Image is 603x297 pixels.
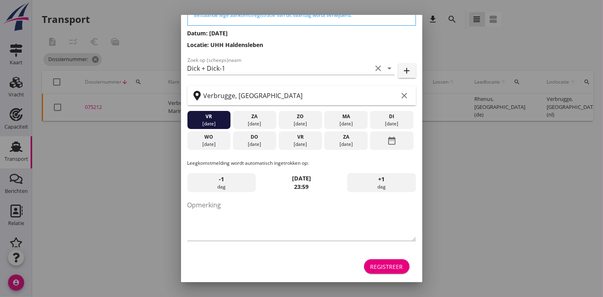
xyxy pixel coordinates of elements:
div: Registreer [370,262,403,271]
span: -1 [219,175,224,184]
div: Bestaande lege aankomstregistratie van dit vaartuig wordt verwijderd. [194,12,409,19]
i: date_range [387,133,397,148]
div: za [235,113,274,120]
i: clear [400,91,410,100]
div: [DATE] [189,120,228,127]
strong: [DATE] [292,174,311,182]
div: di [372,113,412,120]
p: Leegkomstmelding wordt automatisch ingetrokken op: [187,160,416,167]
i: arrow_drop_down [385,63,395,73]
div: vr [280,133,320,141]
div: [DATE] [326,141,366,148]
input: Zoek op terminal of plaats [204,89,398,102]
div: zo [280,113,320,120]
h3: Locatie: UHH Haldensleben [187,41,416,49]
div: [DATE] [235,141,274,148]
i: add [402,66,412,76]
div: [DATE] [280,120,320,127]
textarea: Opmerking [187,199,416,241]
span: +1 [378,175,385,184]
div: ma [326,113,366,120]
h3: Datum: [DATE] [187,29,416,37]
div: vr [189,113,228,120]
input: Zoek op (scheeps)naam [187,62,372,75]
button: Registreer [364,259,410,274]
strong: 23:59 [294,183,309,190]
div: [DATE] [372,120,412,127]
div: [DATE] [189,141,228,148]
div: [DATE] [235,120,274,127]
div: wo [189,133,228,141]
div: dag [347,173,416,193]
div: [DATE] [280,141,320,148]
div: do [235,133,274,141]
i: clear [374,63,383,73]
div: [DATE] [326,120,366,127]
div: za [326,133,366,141]
div: dag [187,173,256,193]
